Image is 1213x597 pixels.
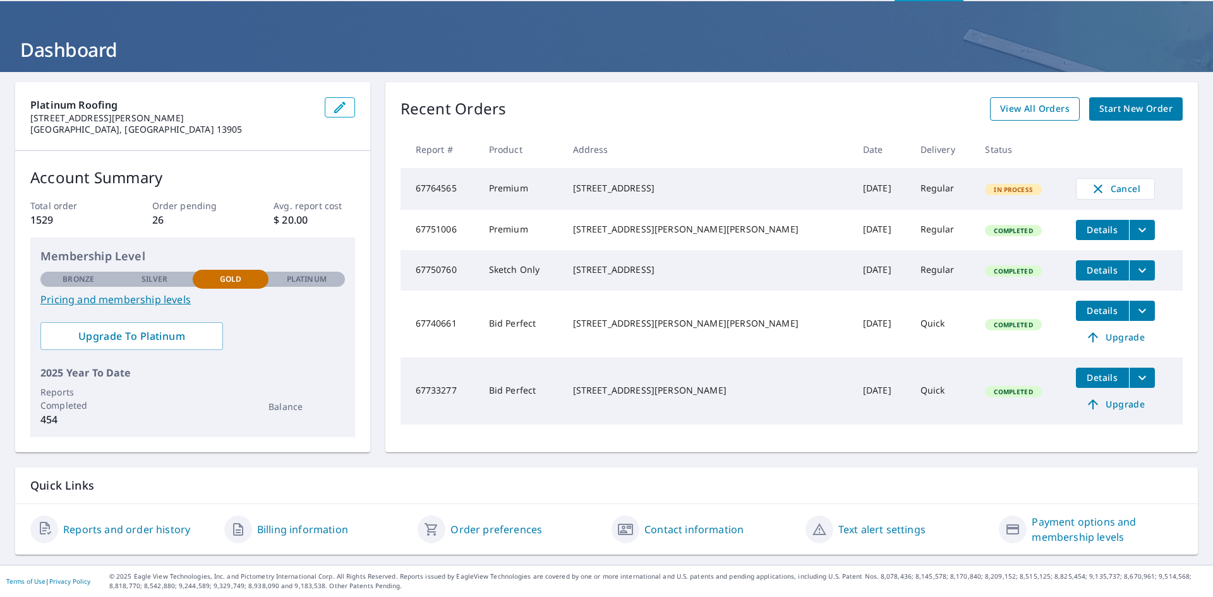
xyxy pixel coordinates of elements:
[853,250,910,291] td: [DATE]
[910,131,975,168] th: Delivery
[1083,330,1147,345] span: Upgrade
[990,97,1080,121] a: View All Orders
[853,131,910,168] th: Date
[986,387,1040,396] span: Completed
[30,199,111,212] p: Total order
[220,274,241,285] p: Gold
[1083,371,1121,383] span: Details
[479,168,563,210] td: Premium
[910,250,975,291] td: Regular
[30,166,355,189] p: Account Summary
[910,168,975,210] td: Regular
[49,577,90,586] a: Privacy Policy
[109,572,1207,591] p: © 2025 Eagle View Technologies, Inc. and Pictometry International Corp. All Rights Reserved. Repo...
[1076,301,1129,321] button: detailsBtn-67740661
[152,199,233,212] p: Order pending
[479,358,563,425] td: Bid Perfect
[853,291,910,358] td: [DATE]
[1076,327,1155,347] a: Upgrade
[573,263,843,276] div: [STREET_ADDRESS]
[853,210,910,250] td: [DATE]
[573,317,843,330] div: [STREET_ADDRESS][PERSON_NAME][PERSON_NAME]
[1129,301,1155,321] button: filesDropdownBtn-67740661
[573,223,843,236] div: [STREET_ADDRESS][PERSON_NAME][PERSON_NAME]
[40,292,345,307] a: Pricing and membership levels
[910,291,975,358] td: Quick
[1083,397,1147,412] span: Upgrade
[1000,101,1070,117] span: View All Orders
[1076,368,1129,388] button: detailsBtn-67733277
[986,185,1041,194] span: In Process
[450,522,542,537] a: Order preferences
[401,168,479,210] td: 67764565
[975,131,1065,168] th: Status
[6,577,45,586] a: Terms of Use
[1083,305,1121,317] span: Details
[986,320,1040,329] span: Completed
[573,182,843,195] div: [STREET_ADDRESS]
[63,522,190,537] a: Reports and order history
[986,267,1040,275] span: Completed
[63,274,94,285] p: Bronze
[51,329,213,343] span: Upgrade To Platinum
[30,478,1183,493] p: Quick Links
[40,365,345,380] p: 2025 Year To Date
[401,97,507,121] p: Recent Orders
[1099,101,1173,117] span: Start New Order
[910,210,975,250] td: Regular
[269,400,344,413] p: Balance
[6,577,90,585] p: |
[1129,220,1155,240] button: filesDropdownBtn-67751006
[274,212,354,227] p: $ 20.00
[986,226,1040,235] span: Completed
[479,210,563,250] td: Premium
[644,522,744,537] a: Contact information
[30,97,315,112] p: Platinum Roofing
[1129,260,1155,280] button: filesDropdownBtn-67750760
[401,250,479,291] td: 67750760
[1083,224,1121,236] span: Details
[40,385,116,412] p: Reports Completed
[1076,260,1129,280] button: detailsBtn-67750760
[1076,394,1155,414] a: Upgrade
[1032,514,1183,545] a: Payment options and membership levels
[1089,97,1183,121] a: Start New Order
[40,412,116,427] p: 454
[1076,178,1155,200] button: Cancel
[838,522,926,537] a: Text alert settings
[853,168,910,210] td: [DATE]
[401,358,479,425] td: 67733277
[1076,220,1129,240] button: detailsBtn-67751006
[40,248,345,265] p: Membership Level
[152,212,233,227] p: 26
[30,124,315,135] p: [GEOGRAPHIC_DATA], [GEOGRAPHIC_DATA] 13905
[1129,368,1155,388] button: filesDropdownBtn-67733277
[30,112,315,124] p: [STREET_ADDRESS][PERSON_NAME]
[910,358,975,425] td: Quick
[274,199,354,212] p: Avg. report cost
[853,358,910,425] td: [DATE]
[401,291,479,358] td: 67740661
[15,37,1198,63] h1: Dashboard
[401,210,479,250] td: 67751006
[1083,264,1121,276] span: Details
[479,131,563,168] th: Product
[257,522,348,537] a: Billing information
[573,384,843,397] div: [STREET_ADDRESS][PERSON_NAME]
[40,322,223,350] a: Upgrade To Platinum
[1089,181,1142,196] span: Cancel
[142,274,168,285] p: Silver
[479,291,563,358] td: Bid Perfect
[563,131,853,168] th: Address
[479,250,563,291] td: Sketch Only
[287,274,327,285] p: Platinum
[401,131,479,168] th: Report #
[30,212,111,227] p: 1529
